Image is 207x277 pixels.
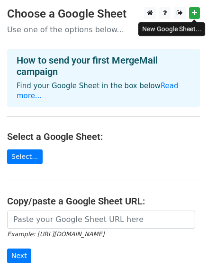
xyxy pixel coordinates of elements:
[7,211,195,229] input: Paste your Google Sheet URL here
[7,25,200,35] p: Use one of the options below...
[138,22,205,36] div: New Google Sheet...
[17,82,179,100] a: Read more...
[17,55,190,77] h4: How to send your first MergeMail campaign
[7,131,200,142] h4: Select a Google Sheet:
[7,249,31,263] input: Next
[7,7,200,21] h3: Choose a Google Sheet
[7,231,104,238] small: Example: [URL][DOMAIN_NAME]
[160,231,207,277] iframe: Chat Widget
[7,195,200,207] h4: Copy/paste a Google Sheet URL:
[17,81,190,101] p: Find your Google Sheet in the box below
[7,149,43,164] a: Select...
